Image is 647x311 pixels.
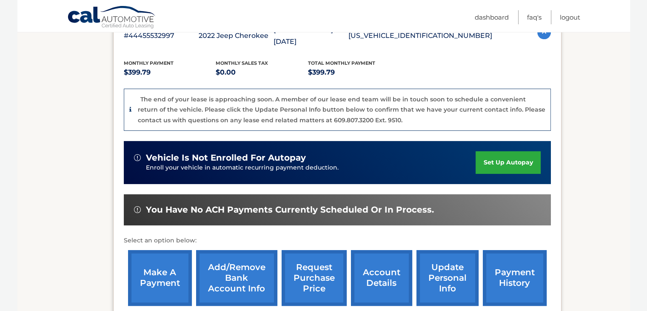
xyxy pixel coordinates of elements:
span: Total Monthly Payment [308,60,375,66]
a: Logout [560,10,580,24]
img: alert-white.svg [134,154,141,161]
a: make a payment [128,250,192,306]
p: The end of your lease is approaching soon. A member of our lease end team will be in touch soon t... [138,95,545,124]
span: vehicle is not enrolled for autopay [146,153,306,163]
p: $0.00 [216,66,308,78]
a: payment history [483,250,547,306]
p: [US_VEHICLE_IDENTIFICATION_NUMBER] [348,30,492,42]
a: Add/Remove bank account info [196,250,277,306]
span: Monthly Payment [124,60,174,66]
a: update personal info [416,250,479,306]
a: account details [351,250,412,306]
p: #44455532997 [124,30,199,42]
p: 2022 Jeep Cherokee [199,30,274,42]
img: alert-white.svg [134,206,141,213]
a: request purchase price [282,250,347,306]
a: FAQ's [527,10,542,24]
a: Dashboard [475,10,509,24]
p: Select an option below: [124,236,551,246]
p: [PERSON_NAME][DATE] [274,24,348,48]
p: $399.79 [124,66,216,78]
a: set up autopay [476,151,540,174]
a: Cal Automotive [67,6,157,30]
p: $399.79 [308,66,400,78]
span: You have no ACH payments currently scheduled or in process. [146,204,434,215]
p: Enroll your vehicle in automatic recurring payment deduction. [146,163,476,173]
span: Monthly sales Tax [216,60,268,66]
